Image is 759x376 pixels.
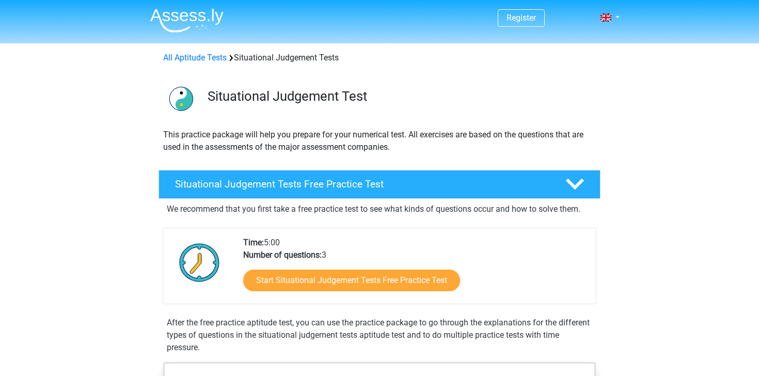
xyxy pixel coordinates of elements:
b: Number of questions: [243,250,322,260]
div: 5:00 3 [235,237,595,304]
img: Clock [173,237,226,288]
h3: Situational Judgement Test [208,88,592,104]
div: After the free practice aptitude test, you can use the practice package to go through the explana... [163,317,596,354]
a: Register [507,13,536,23]
a: Start Situational Judgement Tests Free Practice Test [243,270,460,291]
img: situational judgement tests [159,76,203,120]
img: Assessly [150,8,224,33]
p: This practice package will help you prepare for your numerical test. All exercises are based on t... [163,129,596,153]
h4: Situational Judgement Tests Free Practice Test [175,178,549,190]
b: Time: [243,238,264,247]
a: Situational Judgement Tests Free Practice Test [154,170,605,199]
div: Situational Judgement Tests [159,52,600,64]
a: All Aptitude Tests [163,53,227,62]
p: We recommend that you first take a free practice test to see what kinds of questions occur and ho... [167,203,592,215]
